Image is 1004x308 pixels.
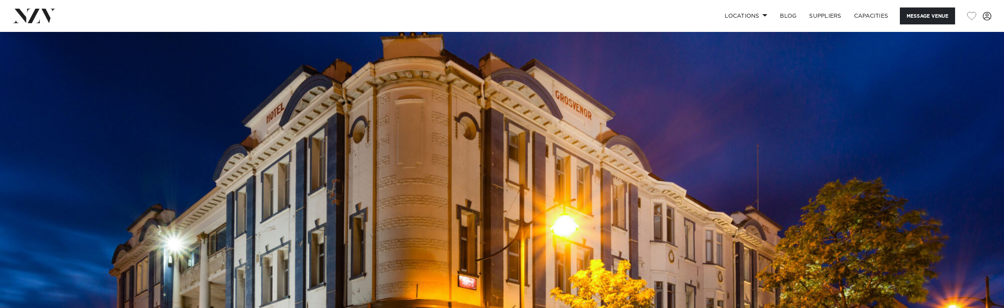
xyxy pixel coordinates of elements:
[774,7,803,24] a: BLOG
[848,7,895,24] a: Capacities
[718,7,774,24] a: Locations
[803,7,847,24] a: SUPPLIERS
[13,9,56,23] img: nzv-logo.png
[900,7,955,24] button: Message Venue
